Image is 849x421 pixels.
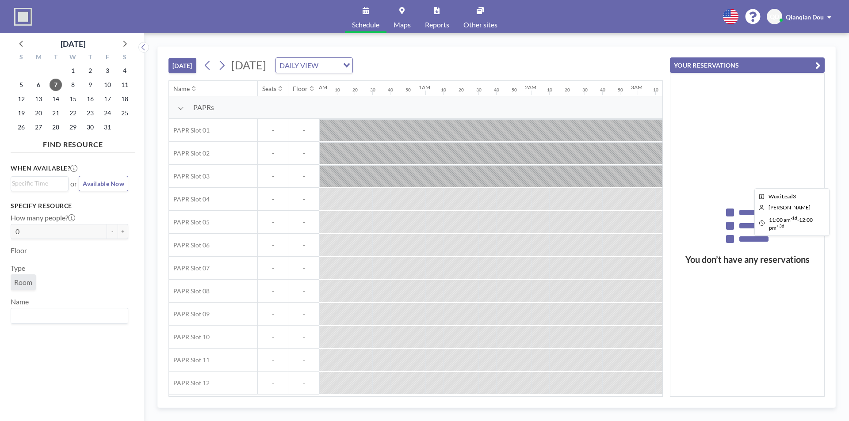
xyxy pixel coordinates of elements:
[169,379,210,387] span: PAPR Slot 12
[288,195,319,203] span: -
[258,195,288,203] span: -
[258,333,288,341] span: -
[84,79,96,91] span: Thursday, October 9, 2025
[288,241,319,249] span: -
[231,58,266,72] span: [DATE]
[169,172,210,180] span: PAPR Slot 03
[258,264,288,272] span: -
[582,87,588,93] div: 30
[67,79,79,91] span: Wednesday, October 8, 2025
[67,121,79,133] span: Wednesday, October 29, 2025
[101,79,114,91] span: Friday, October 10, 2025
[15,107,27,119] span: Sunday, October 19, 2025
[258,379,288,387] span: -
[84,107,96,119] span: Thursday, October 23, 2025
[169,333,210,341] span: PAPR Slot 10
[11,137,135,149] h4: FIND RESOURCE
[494,87,499,93] div: 40
[50,93,62,105] span: Tuesday, October 14, 2025
[288,310,319,318] span: -
[11,213,75,222] label: How many people?
[258,310,288,318] span: -
[84,121,96,133] span: Thursday, October 30, 2025
[11,177,68,190] div: Search for option
[50,79,62,91] span: Tuesday, October 7, 2025
[419,84,430,91] div: 1AM
[14,8,32,26] img: organization-logo
[15,93,27,105] span: Sunday, October 12, 2025
[425,21,449,28] span: Reports
[441,87,446,93] div: 10
[258,356,288,364] span: -
[653,87,658,93] div: 10
[119,79,131,91] span: Saturday, October 11, 2025
[79,176,128,191] button: Available Now
[786,13,824,21] span: Qianqian Dou
[11,202,128,210] h3: Specify resource
[288,333,319,341] span: -
[119,64,131,77] span: Saturday, October 4, 2025
[169,195,210,203] span: PAPR Slot 04
[50,121,62,133] span: Tuesday, October 28, 2025
[394,21,411,28] span: Maps
[525,84,536,91] div: 2AM
[32,107,45,119] span: Monday, October 20, 2025
[352,21,379,28] span: Schedule
[12,310,123,322] input: Search for option
[118,224,128,239] button: +
[258,126,288,134] span: -
[101,64,114,77] span: Friday, October 3, 2025
[169,126,210,134] span: PAPR Slot 01
[321,60,338,71] input: Search for option
[168,58,196,73] button: [DATE]
[258,149,288,157] span: -
[547,87,552,93] div: 10
[258,218,288,226] span: -
[258,172,288,180] span: -
[173,85,190,93] div: Name
[512,87,517,93] div: 50
[169,264,210,272] span: PAPR Slot 07
[169,218,210,226] span: PAPR Slot 05
[32,79,45,91] span: Monday, October 6, 2025
[70,179,77,188] span: or
[313,84,327,91] div: 12AM
[119,107,131,119] span: Saturday, October 25, 2025
[288,356,319,364] span: -
[67,107,79,119] span: Wednesday, October 22, 2025
[169,149,210,157] span: PAPR Slot 02
[84,93,96,105] span: Thursday, October 16, 2025
[600,87,605,93] div: 40
[352,87,358,93] div: 20
[262,85,276,93] div: Seats
[770,13,779,21] span: QD
[370,87,375,93] div: 30
[119,93,131,105] span: Saturday, October 18, 2025
[258,241,288,249] span: -
[15,79,27,91] span: Sunday, October 5, 2025
[565,87,570,93] div: 20
[335,87,340,93] div: 10
[169,310,210,318] span: PAPR Slot 09
[67,93,79,105] span: Wednesday, October 15, 2025
[276,58,352,73] div: Search for option
[11,264,25,273] label: Type
[293,85,308,93] div: Floor
[101,107,114,119] span: Friday, October 24, 2025
[670,57,825,73] button: YOUR RESERVATIONS
[30,52,47,64] div: M
[278,60,320,71] span: DAILY VIEW
[459,87,464,93] div: 20
[12,178,63,188] input: Search for option
[32,121,45,133] span: Monday, October 27, 2025
[288,379,319,387] span: -
[47,52,65,64] div: T
[11,297,29,306] label: Name
[61,38,85,50] div: [DATE]
[631,84,642,91] div: 3AM
[288,218,319,226] span: -
[11,246,27,255] label: Floor
[618,87,623,93] div: 50
[50,107,62,119] span: Tuesday, October 21, 2025
[405,87,411,93] div: 50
